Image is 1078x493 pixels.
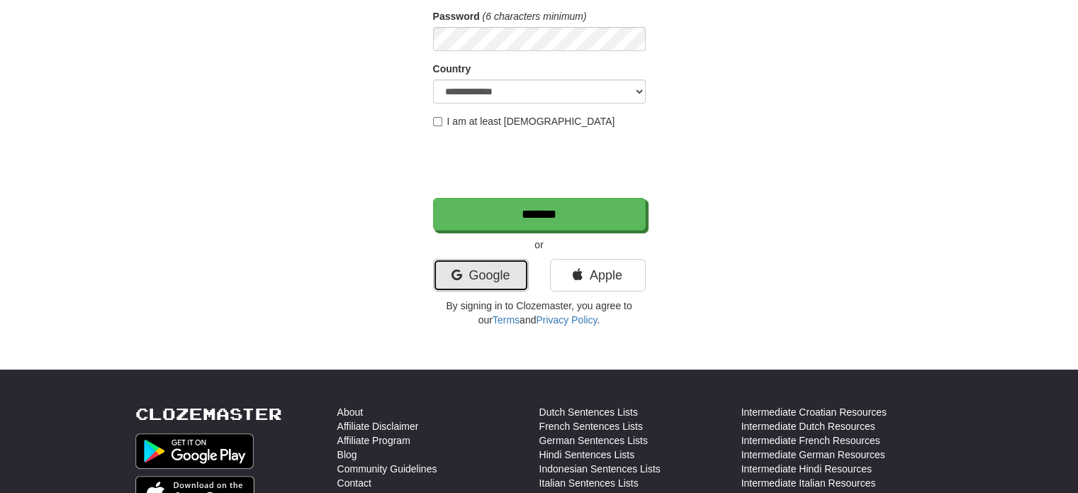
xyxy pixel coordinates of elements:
[539,419,643,433] a: French Sentences Lists
[539,476,639,490] a: Italian Sentences Lists
[337,419,419,433] a: Affiliate Disclaimer
[741,462,872,476] a: Intermediate Hindi Resources
[433,114,615,128] label: I am at least [DEMOGRAPHIC_DATA]
[550,259,646,292] a: Apple
[433,259,529,292] a: Google
[337,462,437,476] a: Community Guidelines
[135,405,282,423] a: Clozemaster
[493,314,520,326] a: Terms
[536,314,597,326] a: Privacy Policy
[741,448,885,462] a: Intermediate German Resources
[433,117,442,126] input: I am at least [DEMOGRAPHIC_DATA]
[433,238,646,252] p: or
[433,299,646,327] p: By signing in to Clozemaster, you agree to our and .
[539,405,638,419] a: Dutch Sentences Lists
[741,433,880,448] a: Intermediate French Resources
[539,448,635,462] a: Hindi Sentences Lists
[539,462,661,476] a: Indonesian Sentences Lists
[337,433,410,448] a: Affiliate Program
[337,405,364,419] a: About
[135,433,254,469] img: Get it on Google Play
[433,62,471,76] label: Country
[433,9,480,23] label: Password
[741,419,875,433] a: Intermediate Dutch Resources
[433,135,649,191] iframe: reCAPTCHA
[483,11,587,22] em: (6 characters minimum)
[741,405,887,419] a: Intermediate Croatian Resources
[337,448,357,462] a: Blog
[741,476,876,490] a: Intermediate Italian Resources
[337,476,371,490] a: Contact
[539,433,648,448] a: German Sentences Lists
